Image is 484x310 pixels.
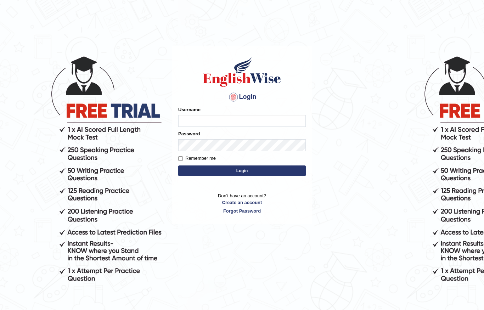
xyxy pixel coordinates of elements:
button: Login [178,165,306,176]
img: Logo of English Wise sign in for intelligent practice with AI [202,56,282,88]
p: Don't have an account? [178,192,306,214]
a: Forgot Password [178,208,306,214]
input: Remember me [178,156,183,161]
a: Create an account [178,199,306,206]
label: Username [178,106,201,113]
h4: Login [178,91,306,103]
label: Password [178,130,200,137]
label: Remember me [178,155,216,162]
